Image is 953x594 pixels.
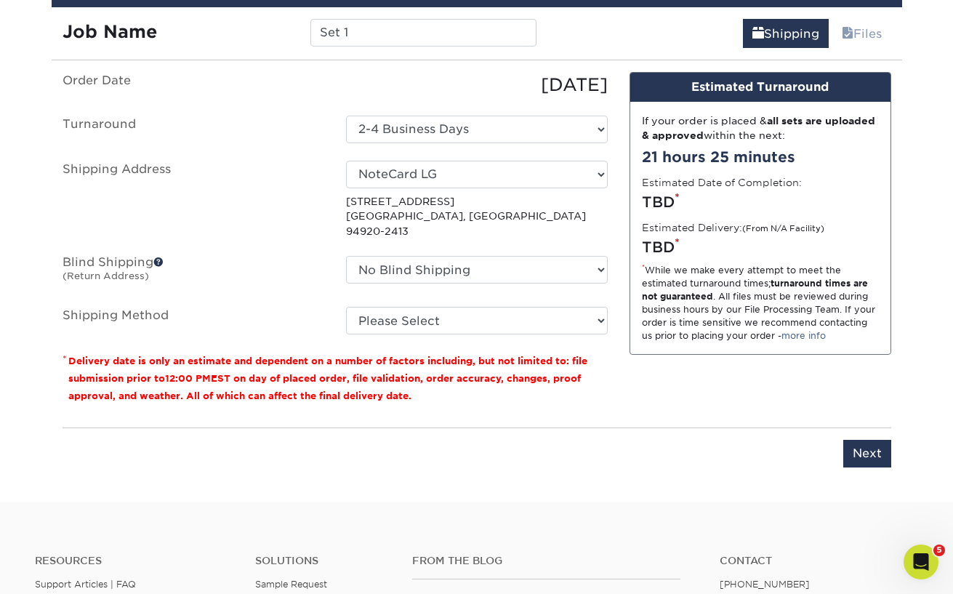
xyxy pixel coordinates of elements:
[720,555,918,567] a: Contact
[904,545,938,579] iframe: Intercom live chat
[335,72,619,98] div: [DATE]
[842,27,853,41] span: files
[52,72,335,98] label: Order Date
[642,146,879,168] div: 21 hours 25 minutes
[165,373,211,384] span: 12:00 PM
[832,19,891,48] a: Files
[52,116,335,143] label: Turnaround
[346,194,608,238] p: [STREET_ADDRESS] [GEOGRAPHIC_DATA], [GEOGRAPHIC_DATA] 94920-2413
[35,555,233,567] h4: Resources
[642,278,868,302] strong: turnaround times are not guaranteed
[752,27,764,41] span: shipping
[63,21,157,42] strong: Job Name
[781,330,826,341] a: more info
[63,270,149,281] small: (Return Address)
[742,224,824,233] small: (From N/A Facility)
[933,545,945,556] span: 5
[642,264,879,342] div: While we make every attempt to meet the estimated turnaround times; . All files must be reviewed ...
[642,220,824,235] label: Estimated Delivery:
[68,356,587,401] small: Delivery date is only an estimate and dependent on a number of factors including, but not limited...
[720,579,810,590] a: [PHONE_NUMBER]
[412,555,681,567] h4: From the Blog
[642,191,879,213] div: TBD
[310,19,536,47] input: Enter a job name
[642,113,879,143] div: If your order is placed & within the next:
[255,555,390,567] h4: Solutions
[255,579,327,590] a: Sample Request
[52,307,335,334] label: Shipping Method
[630,73,890,102] div: Estimated Turnaround
[52,256,335,289] label: Blind Shipping
[642,236,879,258] div: TBD
[642,175,802,190] label: Estimated Date of Completion:
[52,161,335,238] label: Shipping Address
[743,19,829,48] a: Shipping
[843,440,891,467] input: Next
